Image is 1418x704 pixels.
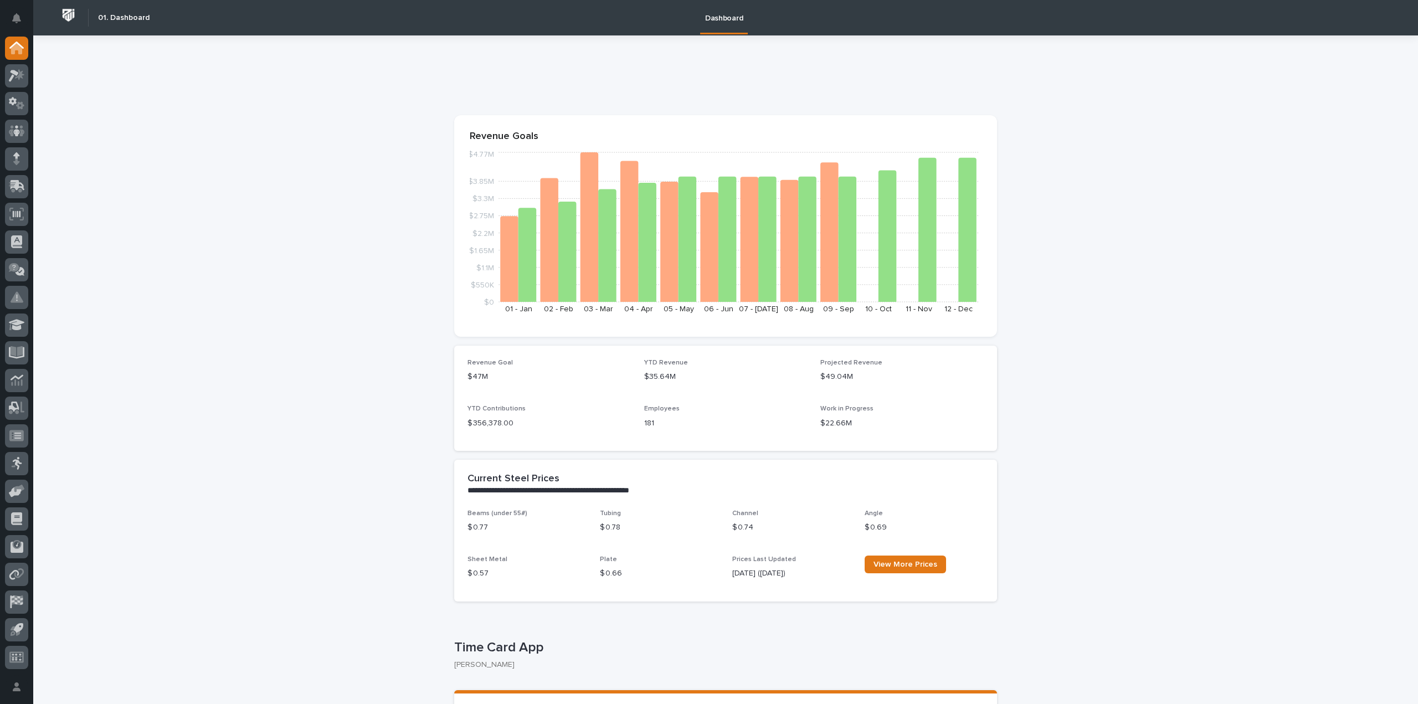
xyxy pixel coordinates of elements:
tspan: $3.85M [468,178,494,186]
span: Revenue Goal [467,359,513,366]
tspan: $0 [484,299,494,306]
tspan: $2.75M [469,212,494,220]
p: $ 0.74 [732,522,851,533]
span: View More Prices [874,561,937,568]
p: $49.04M [820,371,984,383]
span: Beams (under 55#) [467,510,527,517]
tspan: $1.1M [476,264,494,271]
a: View More Prices [865,556,946,573]
text: 05 - May [664,305,694,313]
span: Projected Revenue [820,359,882,366]
tspan: $4.77M [468,151,494,158]
p: $ 0.57 [467,568,587,579]
h2: 01. Dashboard [98,13,150,23]
text: 08 - Aug [784,305,814,313]
span: Sheet Metal [467,556,507,563]
span: Employees [644,405,680,412]
p: $ 0.66 [600,568,719,579]
h2: Current Steel Prices [467,473,559,485]
span: Work in Progress [820,405,874,412]
div: Notifications [14,13,28,31]
span: Tubing [600,510,621,517]
span: Angle [865,510,883,517]
p: $35.64M [644,371,808,383]
p: [DATE] ([DATE]) [732,568,851,579]
img: Workspace Logo [58,5,79,25]
tspan: $1.65M [469,246,494,254]
text: 07 - [DATE] [739,305,778,313]
span: Prices Last Updated [732,556,796,563]
p: $ 0.77 [467,522,587,533]
text: 12 - Dec [944,305,973,313]
p: 181 [644,418,808,429]
p: [PERSON_NAME] [454,660,988,670]
p: $ 0.69 [865,522,984,533]
text: 01 - Jan [505,305,532,313]
button: Notifications [5,7,28,30]
p: Time Card App [454,640,993,656]
text: 03 - Mar [584,305,613,313]
p: $47M [467,371,631,383]
tspan: $550K [471,281,494,289]
tspan: $3.3M [472,195,494,203]
text: 06 - Jun [704,305,733,313]
p: $22.66M [820,418,984,429]
span: YTD Revenue [644,359,688,366]
text: 11 - Nov [906,305,932,313]
span: YTD Contributions [467,405,526,412]
text: 10 - Oct [865,305,892,313]
p: $ 356,378.00 [467,418,631,429]
text: 09 - Sep [823,305,854,313]
text: 04 - Apr [624,305,653,313]
text: 02 - Feb [544,305,573,313]
p: Revenue Goals [470,131,982,143]
tspan: $2.2M [472,229,494,237]
span: Channel [732,510,758,517]
p: $ 0.78 [600,522,719,533]
span: Plate [600,556,617,563]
